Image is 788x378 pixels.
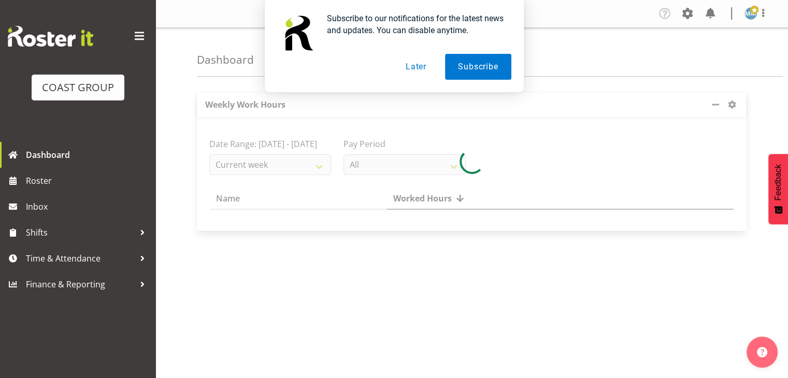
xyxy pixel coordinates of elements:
[768,154,788,224] button: Feedback - Show survey
[445,54,511,80] button: Subscribe
[319,12,511,36] div: Subscribe to our notifications for the latest news and updates. You can disable anytime.
[757,347,767,357] img: help-xxl-2.png
[26,199,150,214] span: Inbox
[26,277,135,292] span: Finance & Reporting
[26,173,150,188] span: Roster
[773,164,783,200] span: Feedback
[26,147,150,163] span: Dashboard
[26,225,135,240] span: Shifts
[277,12,319,54] img: notification icon
[393,54,439,80] button: Later
[26,251,135,266] span: Time & Attendance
